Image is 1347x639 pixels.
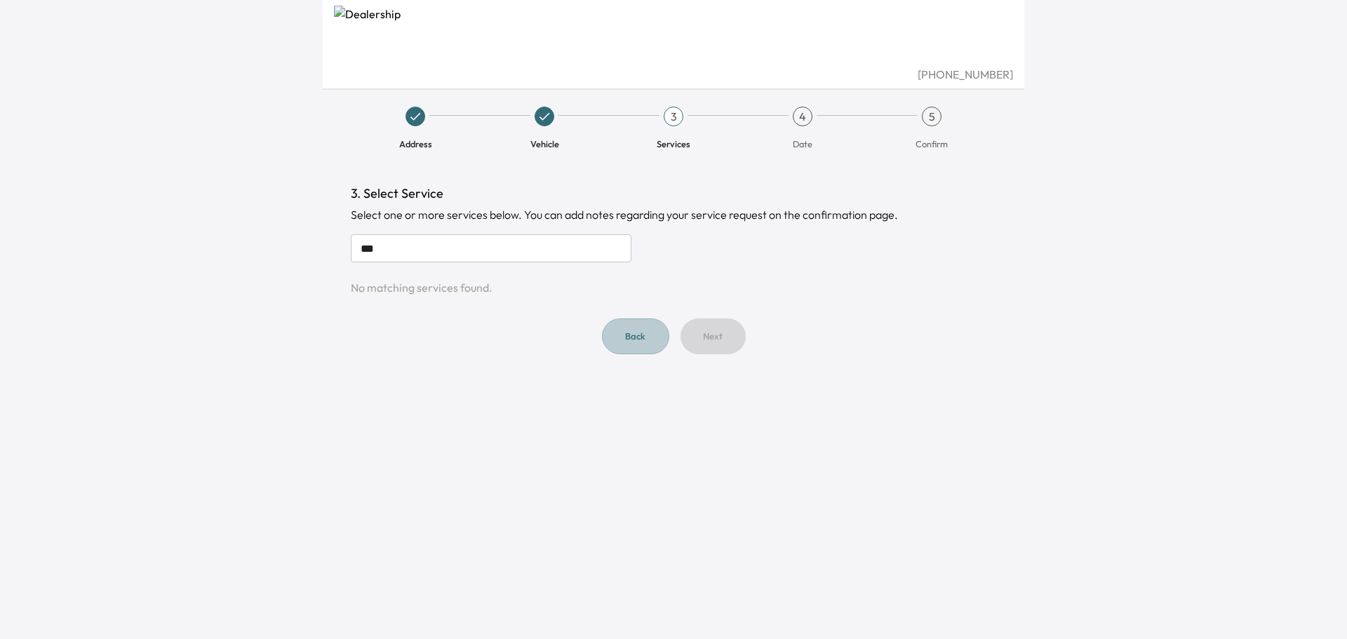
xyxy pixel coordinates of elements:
span: Date [793,137,812,150]
span: Confirm [916,137,948,150]
div: 5 [922,107,941,126]
button: Back [602,318,669,354]
span: Address [399,137,432,150]
span: Services [657,137,690,150]
div: [PHONE_NUMBER] [334,66,1013,83]
div: 4 [793,107,812,126]
h1: 3. Select Service [351,184,996,203]
span: Vehicle [530,137,559,150]
div: 3 [664,107,683,126]
div: No matching services found. [351,279,996,296]
img: Dealership [334,6,1013,66]
div: Select one or more services below. You can add notes regarding your service request on the confir... [351,206,996,223]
